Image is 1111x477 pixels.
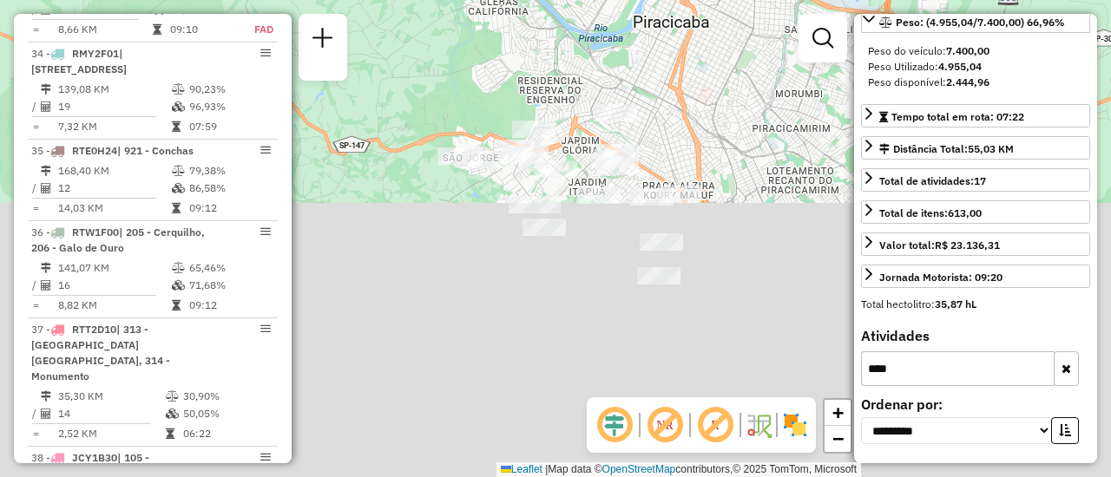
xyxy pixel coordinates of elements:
[31,323,170,382] span: 37 -
[57,405,165,422] td: 14
[57,118,171,135] td: 7,32 KM
[260,48,271,58] em: Opções
[594,404,635,446] span: Ocultar deslocamento
[825,426,851,452] a: Zoom out
[879,238,1000,253] div: Valor total:
[31,144,194,157] span: 35 -
[72,47,119,60] span: RMY2F01
[861,36,1090,97] div: Peso: (4.955,04/7.400,00) 66,96%
[169,21,237,38] td: 09:10
[861,168,1090,192] a: Total de atividades:17
[861,265,1090,288] a: Jornada Motorista: 09:20
[31,225,205,254] span: 36 -
[31,47,127,75] span: | [STREET_ADDRESS]
[879,206,982,221] div: Total de itens:
[496,462,861,477] div: Map data © contributors,© 2025 TomTom, Microsoft
[935,238,1000,252] strong: R$ 23.136,31
[172,84,185,95] i: % de utilização do peso
[72,323,116,336] span: RTT2D10
[868,44,989,57] span: Peso do veículo:
[805,21,840,56] a: Exibir filtros
[31,199,40,217] td: =
[968,142,1014,155] span: 55,03 KM
[31,405,40,422] td: /
[57,297,171,314] td: 8,82 KM
[260,145,271,155] em: Opções
[946,44,989,57] strong: 7.400,00
[41,408,51,419] i: Total de Atividades
[57,162,171,180] td: 168,40 KM
[57,259,171,277] td: 141,07 KM
[172,121,181,132] i: Tempo total em rota
[188,98,271,115] td: 96,93%
[188,81,271,98] td: 90,23%
[935,297,976,310] strong: 35,87 hL
[501,463,542,475] a: Leaflet
[868,59,1083,75] div: Peso Utilizado:
[41,84,51,95] i: Distância Total
[946,75,989,88] strong: 2.444,96
[868,75,1083,90] div: Peso disponível:
[72,451,117,464] span: JCY1B30
[260,323,271,334] em: Opções
[41,280,51,291] i: Total de Atividades
[182,388,270,405] td: 30,90%
[57,81,171,98] td: 139,08 KM
[879,174,986,187] span: Total de atividades:
[153,24,161,35] i: Tempo total em rota
[172,166,185,176] i: % de utilização do peso
[172,300,181,310] i: Tempo total em rota
[172,280,185,291] i: % de utilização da cubagem
[188,297,271,314] td: 09:12
[832,428,844,449] span: −
[57,425,165,442] td: 2,52 KM
[172,263,185,273] i: % de utilização do peso
[745,411,772,439] img: Fluxo de ruas
[948,206,982,219] strong: 613,00
[31,47,127,75] span: 34 -
[832,402,844,423] span: +
[172,203,181,213] i: Tempo total em rota
[306,21,340,60] a: Nova sessão e pesquisa
[57,199,171,217] td: 14,03 KM
[166,391,179,402] i: % de utilização do peso
[31,21,40,38] td: =
[879,141,1014,157] div: Distância Total:
[41,183,51,193] i: Total de Atividades
[861,104,1090,127] a: Tempo total em rota: 07:22
[644,404,686,446] span: Exibir NR
[891,110,1024,123] span: Tempo total em rota: 07:22
[861,10,1090,33] a: Peso: (4.955,04/7.400,00) 66,96%
[57,180,171,197] td: 12
[182,405,270,422] td: 50,05%
[545,463,548,475] span: |
[861,328,1090,344] h4: Atividades
[31,277,40,294] td: /
[188,118,271,135] td: 07:59
[166,408,179,419] i: % de utilização da cubagem
[41,166,51,176] i: Distância Total
[237,21,274,38] td: FAD
[41,263,51,273] i: Distância Total
[781,411,809,439] img: Exibir/Ocultar setores
[172,101,185,112] i: % de utilização da cubagem
[41,101,51,112] i: Total de Atividades
[188,277,271,294] td: 71,68%
[974,174,986,187] strong: 17
[896,16,1065,29] span: Peso: (4.955,04/7.400,00) 66,96%
[31,323,170,382] span: | 313 - [GEOGRAPHIC_DATA] [GEOGRAPHIC_DATA], 314 - Monumento
[172,183,185,193] i: % de utilização da cubagem
[938,60,982,73] strong: 4.955,04
[31,180,40,197] td: /
[57,21,152,38] td: 8,66 KM
[260,452,271,462] em: Opções
[825,400,851,426] a: Zoom in
[31,98,40,115] td: /
[879,270,1003,285] div: Jornada Motorista: 09:20
[31,425,40,442] td: =
[57,98,171,115] td: 19
[861,232,1090,256] a: Valor total:R$ 23.136,31
[72,144,117,157] span: RTE0H24
[31,225,205,254] span: | 205 - Cerquilho, 206 - Galo de Ouro
[861,394,1090,415] label: Ordenar por:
